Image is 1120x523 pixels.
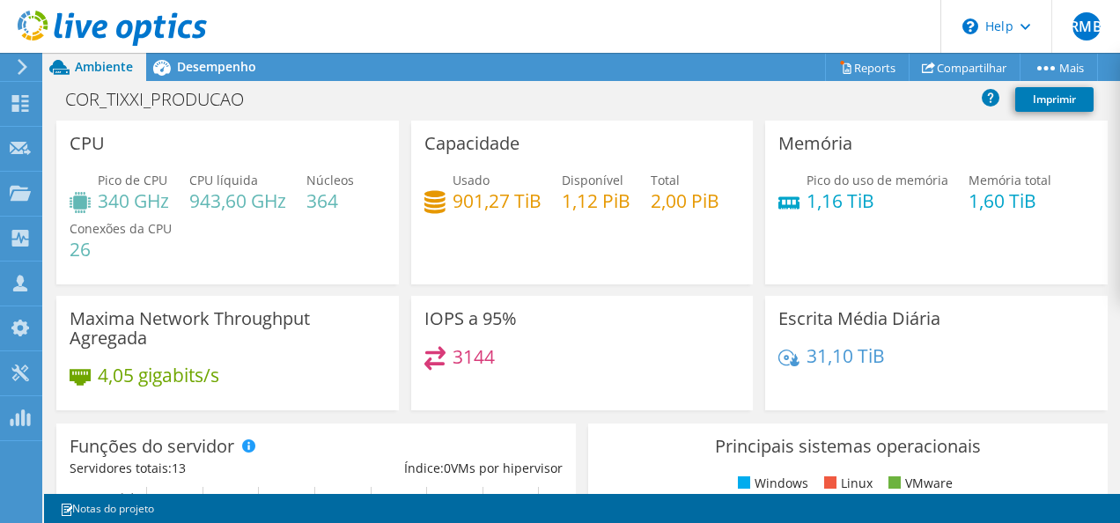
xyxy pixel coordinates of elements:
span: 0 [444,460,451,476]
text: VM convidada [75,491,138,504]
h3: Escrita Média Diária [778,309,940,328]
h3: Funções do servidor [70,437,234,456]
div: Índice: VMs por hipervisor [316,459,563,478]
span: CPU líquida [189,172,258,188]
span: Núcleos [306,172,354,188]
a: Compartilhar [909,54,1021,81]
span: Pico do uso de memória [807,172,948,188]
h4: 943,60 GHz [189,191,286,210]
h4: 340 GHz [98,191,169,210]
h4: 3144 [453,347,495,366]
span: RMB [1072,12,1101,41]
span: Disponível [562,172,623,188]
span: Desempenho [177,58,256,75]
h3: IOPS a 95% [424,309,517,328]
h3: CPU [70,134,105,153]
a: Notas do projeto [48,497,166,519]
a: Mais [1020,54,1098,81]
a: Reports [825,54,910,81]
h3: Principais sistemas operacionais [601,437,1094,456]
span: Usado [453,172,490,188]
h4: 1,12 PiB [562,191,630,210]
h3: Memória [778,134,852,153]
li: Linux [820,474,873,493]
span: Total [651,172,680,188]
span: Ambiente [75,58,133,75]
span: Conexões da CPU [70,220,172,237]
div: Servidores totais: [70,459,316,478]
h4: 901,27 TiB [453,191,542,210]
h1: COR_TIXXI_PRODUCAO [57,90,271,109]
h4: 1,60 TiB [969,191,1051,210]
h4: 364 [306,191,354,210]
svg: \n [962,18,978,34]
li: Windows [733,474,808,493]
h4: 2,00 PiB [651,191,719,210]
span: 13 [172,460,186,476]
h4: 31,10 TiB [807,346,885,365]
span: Memória total [969,172,1051,188]
h3: Maxima Network Throughput Agregada [70,309,386,348]
h4: 1,16 TiB [807,191,948,210]
a: Imprimir [1015,87,1094,112]
h4: 26 [70,239,172,259]
span: Pico de CPU [98,172,167,188]
h4: 4,05 gigabits/s [98,365,219,385]
h3: Capacidade [424,134,519,153]
li: VMware [884,474,953,493]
